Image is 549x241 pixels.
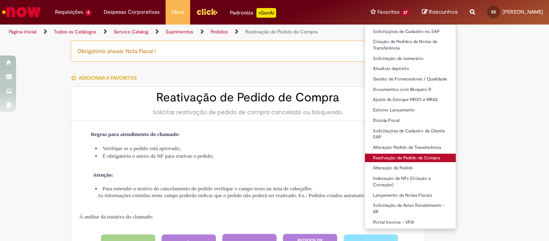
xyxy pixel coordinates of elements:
[79,75,137,81] span: Adicionar a Favoritos
[6,25,360,39] ul: Trilhas de página
[79,108,417,116] div: Solicitar reativação de pedido de compra cancelado ou bloqueado.
[97,192,399,198] span: As informações contidas neste campo poderão indicar que o pedido não poderá ser reativado. Ex.: P...
[365,95,456,104] a: Ajuste de Estoque MIGO e MR22
[365,85,456,94] a: Documentos com Bloqueio R
[365,116,456,125] a: Dúvida Fiscal
[429,8,458,16] span: Rascunhos
[365,154,456,163] a: Reativação de Pedido de Compra
[377,8,399,16] span: Favoritos
[365,143,456,152] a: Alteração Pedido de Transferência
[256,8,276,18] p: +GenAi
[79,171,90,181] img: Aviso com preenchimento sólido
[365,54,456,63] a: Solicitação de numerário
[172,8,184,16] span: More
[71,41,425,62] div: Obrigatório anexar Nota Fiscal !
[365,27,456,36] a: Solicitações de Cadastro no SAP
[166,29,193,35] a: Suprimentos
[79,91,417,104] h2: Reativação de Pedido de Compra
[79,129,91,140] img: Área de Transferência com preenchimento sólido
[365,201,456,216] a: Solicitação de Aviso Recebimento - AR
[365,37,456,52] a: Criação de Pedidos de Notas de Transferência
[365,164,456,173] a: Alteração de Pedido
[95,185,417,192] li: Para entender o motivo do cancelamento do pedido verifique o campo texto ou nota de cabeçalho.
[365,191,456,200] a: Lançamento de Notas Fiscais
[365,24,456,229] ul: Favoritos
[91,131,180,137] strong: Regras para atendimento do chamado:
[230,8,276,18] div: Padroniza
[245,29,318,35] a: Reativação de Pedido de Compra
[491,9,496,14] span: SS
[9,29,37,35] a: Página inicial
[196,6,218,18] img: click_logo_yellow_360x200.png
[93,172,113,178] strong: Atenção:
[365,106,456,115] a: Estorno Lançamento
[95,144,417,152] li: Verifique se o pedido está aprovado;
[1,4,42,20] img: ServiceNow
[422,8,458,16] a: Rascunhos
[365,75,456,84] a: Gestão de Fornecedores / Qualidade
[365,218,456,227] a: Portal Invoice - VF01
[54,29,96,35] a: Todos os Catálogos
[401,9,410,16] span: 27
[502,8,543,15] span: [PERSON_NAME]
[211,29,228,35] a: Pedidos
[104,8,160,16] span: Despesas Corporativas
[365,127,456,142] a: Solicitações de Cadastro de Cliente SAP
[79,214,154,220] span: Á análise da tratativa do chamado:
[85,9,92,16] span: 4
[71,70,141,87] button: Adicionar a Favoritos
[365,174,456,189] a: Indexação de NFs (Criação e Correção)
[95,152,417,160] li: É obrigatório o anexo da NF para reativar o pedido;
[365,64,456,73] a: Atualizar depósito
[114,29,148,35] a: Service Catalog
[55,8,83,16] span: Requisições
